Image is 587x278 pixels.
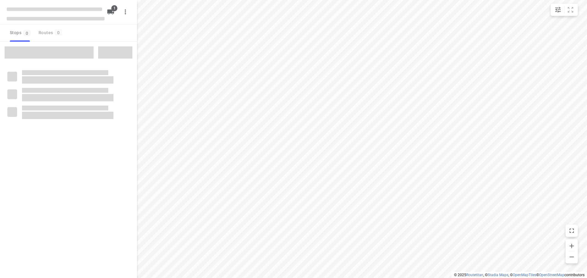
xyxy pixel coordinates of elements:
[454,273,585,277] li: © 2025 , © , © © contributors
[488,273,508,277] a: Stadia Maps
[466,273,483,277] a: Routetitan
[513,273,536,277] a: OpenMapTiles
[551,4,578,16] div: small contained button group
[539,273,564,277] a: OpenStreetMap
[552,4,564,16] button: Map settings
